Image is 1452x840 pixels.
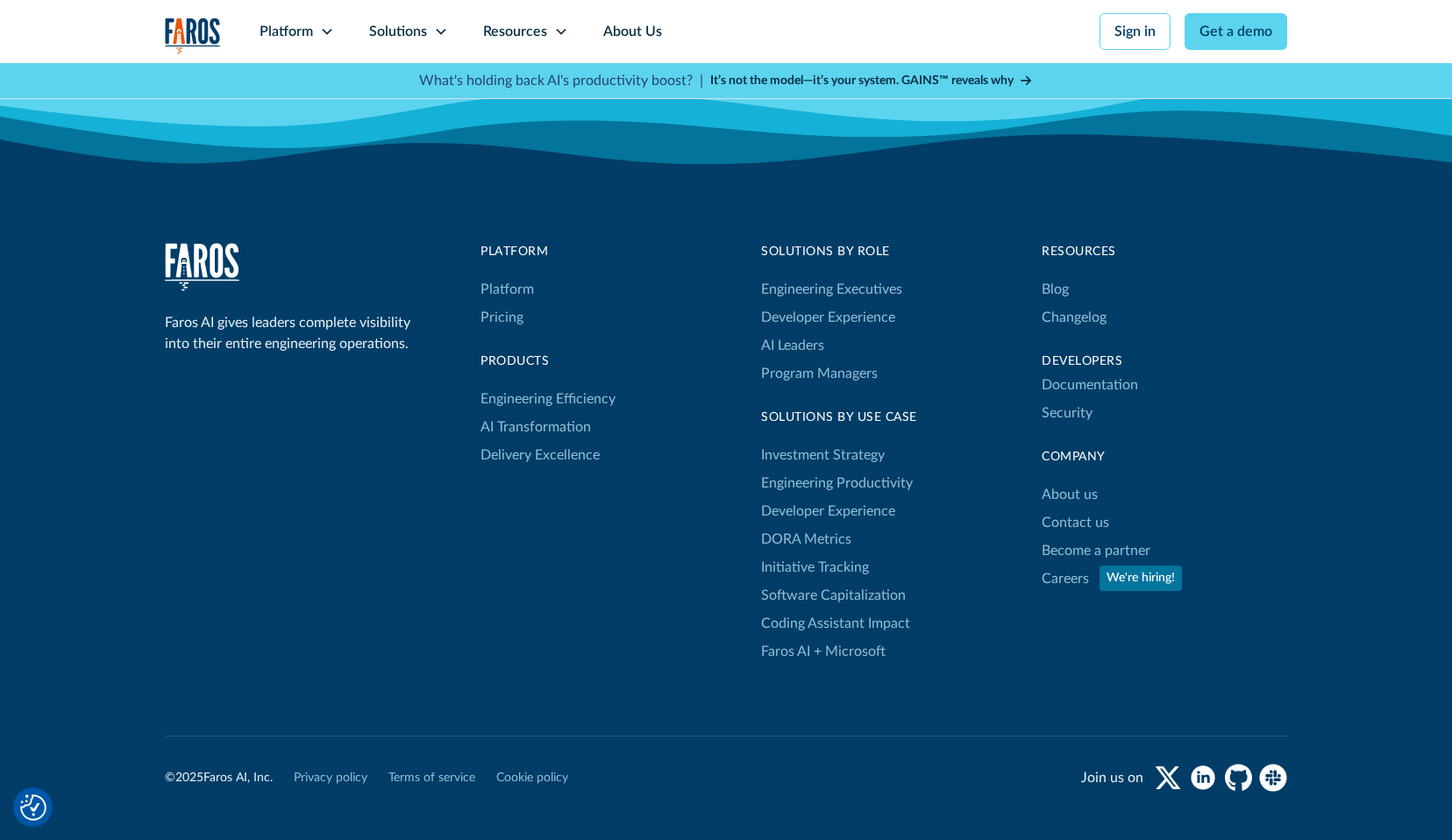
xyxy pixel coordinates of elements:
[480,413,591,441] a: AI Transformation
[1042,448,1287,466] div: Company
[165,769,273,787] div: © Faros AI, Inc.
[260,21,313,42] div: Platform
[761,275,902,303] a: Engineering Executives
[1107,569,1175,587] div: We're hiring!
[761,609,910,637] a: Coding Assistant Impact
[1042,371,1138,399] a: Documentation
[1042,275,1069,303] a: Blog
[1189,764,1217,792] a: linkedin
[761,497,895,525] a: Developer Experience
[1100,13,1171,50] a: Sign in
[761,637,886,666] a: Faros AI + Microsoft
[480,275,534,303] a: Platform
[419,70,703,91] p: What's holding back AI's productivity boost? |
[761,331,824,359] a: AI Leaders
[480,303,523,331] a: Pricing
[761,581,906,609] a: Software Capitalization
[710,72,1033,90] a: It’s not the model—it’s your system. GAINS™ reveals why
[20,794,46,821] img: Revisit consent button
[761,303,895,331] a: Developer Experience
[483,21,547,42] div: Resources
[761,409,917,427] div: Solutions By Use Case
[480,441,600,469] a: Delivery Excellence
[1154,764,1182,792] a: twitter
[480,385,616,413] a: Engineering Efficiency
[496,769,568,787] a: Cookie policy
[1185,13,1287,50] a: Get a demo
[480,243,616,261] div: Platform
[20,794,46,821] button: Cookie Settings
[761,441,885,469] a: Investment Strategy
[761,525,851,553] a: DORA Metrics
[761,359,902,388] a: Program Managers
[761,469,913,497] a: Engineering Productivity
[165,18,221,53] a: home
[710,75,1014,87] strong: It’s not the model—it’s your system. GAINS™ reveals why
[480,352,616,371] div: products
[1224,764,1252,792] a: github
[1042,352,1287,371] div: Developers
[165,312,419,354] div: Faros AI gives leaders complete visibility into their entire engineering operations.
[1259,764,1287,792] a: slack community
[761,243,902,261] div: Solutions by Role
[1042,399,1093,427] a: Security
[1042,509,1109,537] a: Contact us
[165,18,221,53] img: Logo of the analytics and reporting company Faros.
[1042,481,1098,509] a: About us
[165,243,239,291] img: Faros Logo White
[1081,767,1143,788] div: Join us on
[1042,565,1089,593] a: Careers
[294,769,367,787] a: Privacy policy
[165,243,239,291] a: home
[1042,243,1287,261] div: Resources
[369,21,427,42] div: Solutions
[1042,537,1150,565] a: Become a partner
[175,772,203,784] span: 2025
[1042,303,1107,331] a: Changelog
[761,553,869,581] a: Initiative Tracking
[388,769,475,787] a: Terms of service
